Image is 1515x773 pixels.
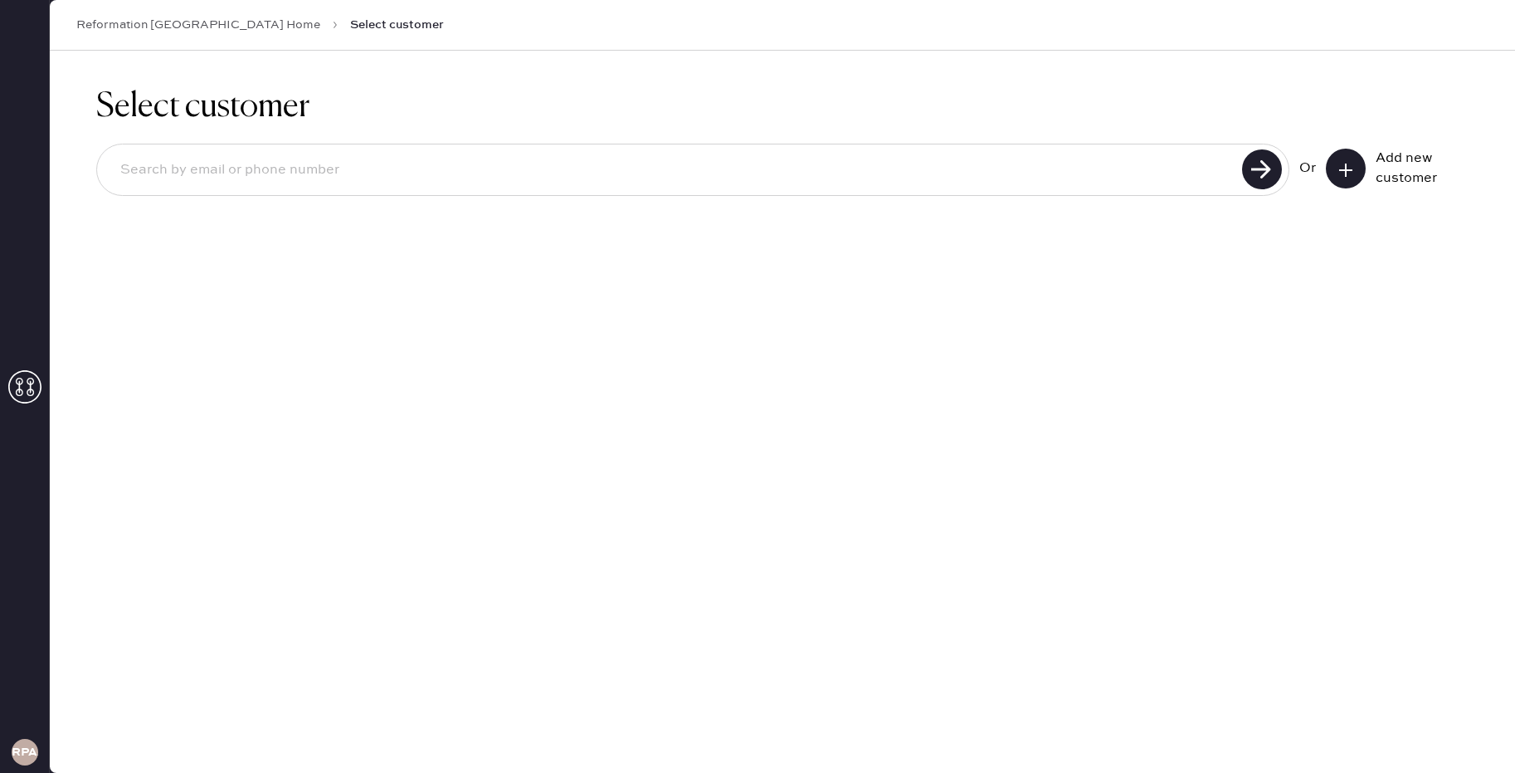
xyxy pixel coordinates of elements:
[1376,149,1459,188] div: Add new customer
[107,151,1237,189] input: Search by email or phone number
[96,87,1469,127] h1: Select customer
[76,17,320,33] a: Reformation [GEOGRAPHIC_DATA] Home
[350,17,444,33] span: Select customer
[1299,159,1316,179] div: Or
[12,746,38,758] h3: RPAA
